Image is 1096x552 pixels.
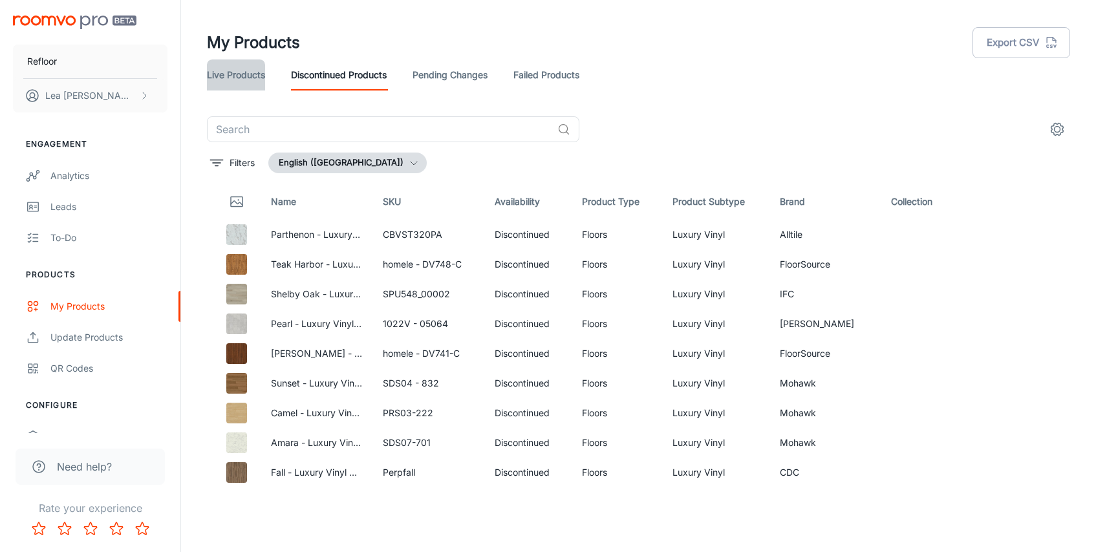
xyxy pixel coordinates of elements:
th: Collection [881,184,958,220]
div: Analytics [50,169,167,183]
a: Pending Changes [413,59,488,90]
a: Camel - Luxury Vinyl Plank Flooring [271,407,421,418]
td: Luxury Vinyl [662,279,769,309]
td: Floors [572,398,662,428]
td: Luxury Vinyl [662,458,769,487]
div: Update Products [50,330,167,345]
a: Failed Products [513,59,579,90]
a: Fall - Luxury Vinyl Plank Flooring [271,467,409,478]
div: Rooms [50,430,157,444]
h1: My Products [207,31,300,54]
a: Shelby Oak - Luxury Vinyl Plank Flooring [271,288,444,299]
th: Product Type [572,184,662,220]
td: IFC [769,279,881,309]
td: Floors [572,458,662,487]
button: settings [1044,116,1070,142]
td: Alltile [769,220,881,249]
td: Mohawk [769,428,881,458]
a: Discontinued Products [291,59,387,90]
td: Discontinued [484,309,572,339]
td: Discontinued [484,458,572,487]
span: Need help? [57,459,112,474]
td: [PERSON_NAME] [769,309,881,339]
p: Rate your experience [10,500,170,516]
td: Luxury Vinyl [662,249,769,279]
td: Discontinued [484,339,572,368]
td: SDS04 - 832 [372,368,484,398]
th: Brand [769,184,881,220]
button: Rate 1 star [26,516,52,542]
td: homele - DV741-C [372,339,484,368]
td: Mohawk [769,368,881,398]
button: Lea [PERSON_NAME] [13,79,167,112]
button: filter [207,153,258,173]
div: QR Codes [50,361,167,376]
td: FloorSource [769,249,881,279]
td: Mohawk [769,398,881,428]
td: Floors [572,279,662,309]
td: Perpfall [372,458,484,487]
td: Luxury Vinyl [662,398,769,428]
td: Floors [572,428,662,458]
img: Roomvo PRO Beta [13,16,136,29]
td: Discontinued [484,398,572,428]
td: Discontinued [484,428,572,458]
td: Discontinued [484,249,572,279]
button: Rate 2 star [52,516,78,542]
td: Discontinued [484,487,572,517]
button: Rate 4 star [103,516,129,542]
td: Luxury Vinyl [662,428,769,458]
a: Pearl - Luxury Vinyl Tile Flooring [271,318,407,329]
a: [PERSON_NAME] - Luxury Vinyl Plank Flooring [271,348,469,359]
th: Product Subtype [662,184,769,220]
td: CDC [769,458,881,487]
th: Name [261,184,372,220]
a: Sunset - Luxury Vinyl Plank Flooring [271,377,424,388]
td: homele - DV748-C [372,249,484,279]
td: FloorSource [769,339,881,368]
button: Rate 5 star [129,516,155,542]
p: Refloor [27,54,57,69]
td: SDS07-701 [372,428,484,458]
td: 1022V - 05064 [372,309,484,339]
a: Live Products [207,59,265,90]
button: Rate 3 star [78,516,103,542]
td: Discontinued [484,279,572,309]
td: Luxury Vinyl [662,339,769,368]
div: To-do [50,231,167,245]
a: Amara - Luxury Vinyl Tile Flooring [271,437,414,448]
button: Export CSV [972,27,1070,58]
td: Mohawk [769,487,881,517]
div: Leads [50,200,167,214]
td: Discontinued [484,368,572,398]
td: Floors [572,339,662,368]
td: PRS03-868 [372,487,484,517]
input: Search [207,116,552,142]
th: Availability [484,184,572,220]
td: Floors [572,487,662,517]
th: SKU [372,184,484,220]
td: Luxury Vinyl [662,309,769,339]
td: Floors [572,220,662,249]
td: Luxury Vinyl [662,220,769,249]
svg: Thumbnail [229,194,244,209]
button: Refloor [13,45,167,78]
a: Parthenon - Luxury Vinyl Tile Flooring [271,229,429,240]
td: Discontinued [484,220,572,249]
td: CBVST320PA [372,220,484,249]
td: Luxury Vinyl [662,487,769,517]
p: Filters [230,156,255,170]
a: Teak Harbor - Luxury Vinyl Plank Flooring [271,259,447,270]
td: Floors [572,249,662,279]
td: Floors [572,309,662,339]
td: SPU548_00002 [372,279,484,309]
div: My Products [50,299,167,313]
td: Luxury Vinyl [662,368,769,398]
td: Floors [572,368,662,398]
button: English ([GEOGRAPHIC_DATA]) [268,153,427,173]
p: Lea [PERSON_NAME] [45,89,136,103]
td: PRS03-222 [372,398,484,428]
